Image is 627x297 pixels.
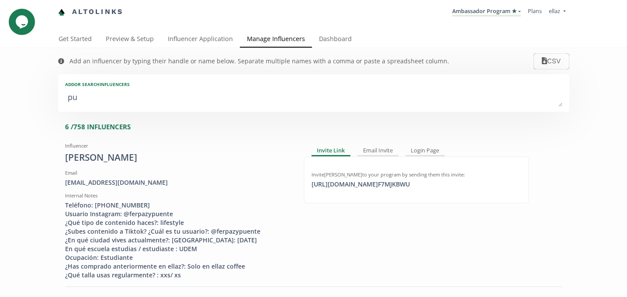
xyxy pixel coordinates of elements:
[58,9,65,16] img: favicon-32x32.png
[312,31,359,48] a: Dashboard
[357,146,398,156] div: Email Invite
[65,142,291,149] div: Influencer
[52,31,99,48] a: Get Started
[99,31,161,48] a: Preview & Setup
[65,122,569,131] div: 6 / 758 INFLUENCERS
[549,7,560,15] span: ellaz
[452,7,521,17] a: Ambassador Program ★
[533,53,569,69] button: CSV
[65,201,291,280] div: Teléfono: [PHONE_NUMBER] Usuario Instagram: @ferpazypuente ¿Qué tipo de contenido haces?: lifesty...
[65,192,291,199] div: Internal Notes
[65,178,291,187] div: [EMAIL_ADDRESS][DOMAIN_NAME]
[58,5,124,19] a: Altolinks
[161,31,240,48] a: Influencer Application
[312,146,351,156] div: Invite Link
[312,171,521,178] div: Invite [PERSON_NAME] to your program by sending them this invite:
[69,57,449,66] div: Add an influencer by typing their handle or name below. Separate multiple names with a comma or p...
[549,7,565,17] a: ellaz
[306,180,415,189] div: [URL][DOMAIN_NAME] F7MJKBWU
[9,9,37,35] iframe: chat widget
[65,169,291,176] div: Email
[528,7,542,15] a: Plans
[405,146,445,156] div: Login Page
[65,151,291,164] div: [PERSON_NAME]
[65,89,562,107] textarea: pu
[240,31,312,48] a: Manage Influencers
[65,81,562,87] div: Add or search INFLUENCERS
